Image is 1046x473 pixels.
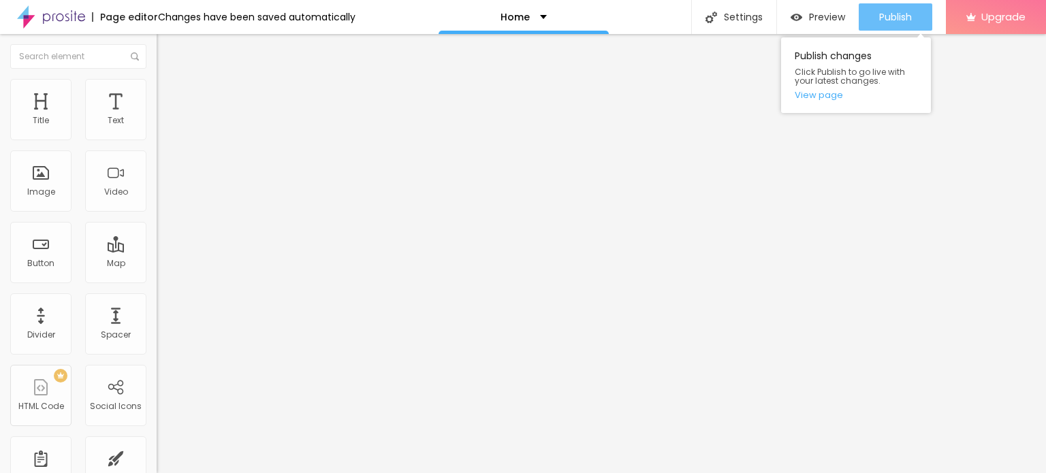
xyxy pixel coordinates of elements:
input: Search element [10,44,146,69]
div: Social Icons [90,402,142,411]
span: Preview [809,12,845,22]
div: Image [27,187,55,197]
div: Changes have been saved automatically [158,12,355,22]
a: View page [795,91,917,99]
p: Home [501,12,530,22]
div: Button [27,259,54,268]
button: Publish [859,3,932,31]
div: Map [107,259,125,268]
img: view-1.svg [791,12,802,23]
div: Divider [27,330,55,340]
div: Text [108,116,124,125]
button: Preview [777,3,859,31]
div: Spacer [101,330,131,340]
img: Icone [706,12,717,23]
div: Video [104,187,128,197]
div: HTML Code [18,402,64,411]
div: Publish changes [781,37,931,113]
span: Click Publish to go live with your latest changes. [795,67,917,85]
span: Publish [879,12,912,22]
span: Upgrade [981,11,1026,22]
div: Page editor [92,12,158,22]
img: Icone [131,52,139,61]
div: Title [33,116,49,125]
iframe: Editor [157,34,1046,473]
